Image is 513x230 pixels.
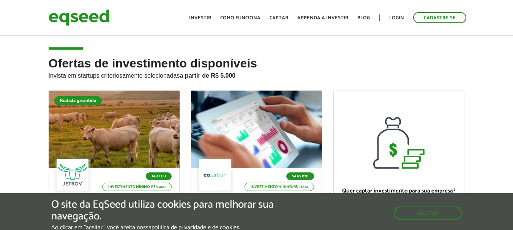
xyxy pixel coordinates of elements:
[180,72,236,79] strong: a partir de R$ 5.000
[102,183,172,191] p: Investimento mínimo: R$ 5.000
[413,12,466,23] a: Cadastre-se
[146,172,172,180] p: Agtech
[270,16,288,20] a: Captar
[189,16,211,20] a: Investir
[49,70,465,79] p: Invista em startups criteriosamente selecionadas
[297,16,348,20] a: Aprenda a investir
[220,16,260,20] a: Como funciona
[49,57,465,91] h2: Ofertas de investimento disponíveis
[394,207,462,220] button: Aceitar
[245,183,314,191] p: Investimento mínimo: R$ 5.000
[54,96,102,105] div: Rodada garantida
[286,172,314,180] p: SaaS B2B
[389,16,404,20] a: Login
[49,8,109,28] img: EqSeed
[357,16,370,20] a: Blog
[51,199,297,222] h5: O site da EqSeed utiliza cookies para melhorar sua navegação.
[341,188,456,194] p: Quer captar investimento para sua empresa?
